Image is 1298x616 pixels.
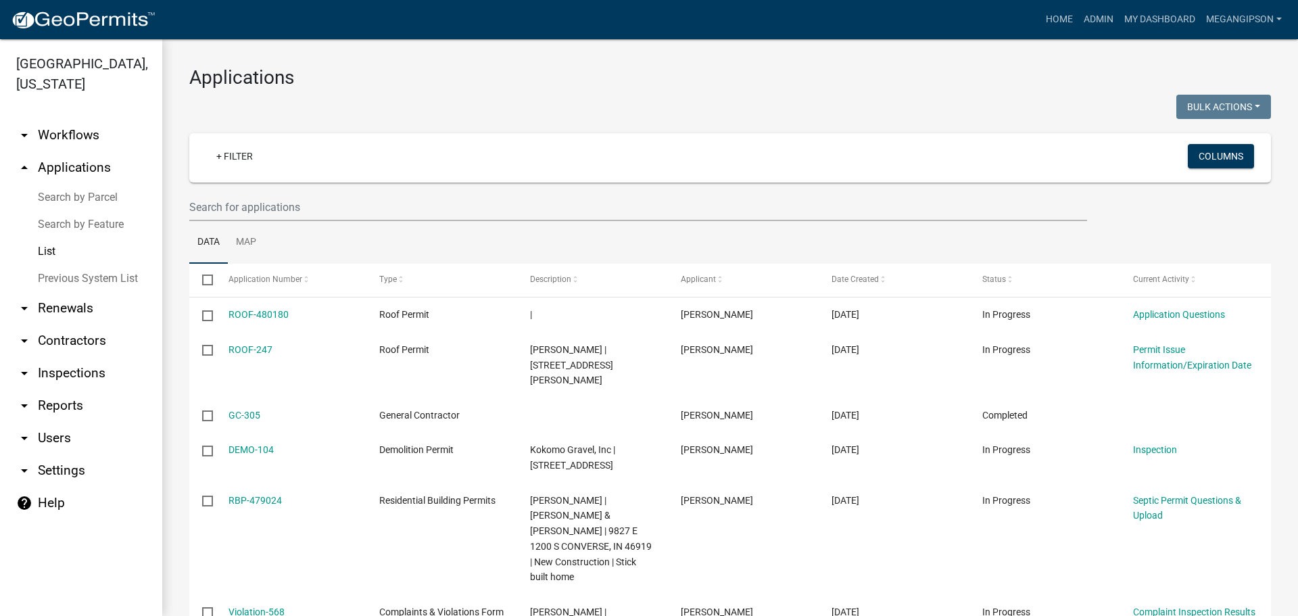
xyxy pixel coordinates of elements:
datatable-header-cell: Description [517,264,668,296]
a: Inspection [1133,444,1177,455]
span: Roof Permit [379,309,429,320]
a: megangipson [1201,7,1287,32]
i: arrow_drop_down [16,127,32,143]
span: 09/18/2025 [832,309,859,320]
span: Curtis Zehr [681,495,753,506]
span: General Contractor [379,410,460,421]
span: Matthew Rozanski [681,344,753,355]
span: Status [982,275,1006,284]
input: Search for applications [189,193,1087,221]
datatable-header-cell: Applicant [668,264,819,296]
a: Map [228,221,264,264]
span: Current Activity [1133,275,1189,284]
a: Application Questions [1133,309,1225,320]
i: arrow_drop_down [16,300,32,316]
datatable-header-cell: Status [969,264,1120,296]
a: Septic Permit Questions & Upload [1133,495,1241,521]
a: DEMO-104 [229,444,274,455]
a: My Dashboard [1119,7,1201,32]
a: Data [189,221,228,264]
a: ROOF-480180 [229,309,289,320]
span: Matthew Rozanski [681,309,753,320]
span: Curtis Zehr | Curtis & Brandi Zehr | 9827 E 1200 S CONVERSE, IN 46919 | New Construction | Stick ... [530,495,652,583]
button: Bulk Actions [1176,95,1271,119]
datatable-header-cell: Application Number [215,264,366,296]
a: Permit Issue Information/Expiration Date [1133,344,1251,371]
a: Admin [1078,7,1119,32]
i: help [16,495,32,511]
span: 09/17/2025 [832,410,859,421]
span: Matthew Rozanski [681,410,753,421]
span: Kokomo Gravel, Inc | 2930 E Paw Paw Pike [530,444,615,471]
span: 09/17/2025 [832,344,859,355]
a: GC-305 [229,410,260,421]
datatable-header-cell: Type [366,264,516,296]
i: arrow_drop_down [16,430,32,446]
span: Mike Bowyer [681,444,753,455]
h3: Applications [189,66,1271,89]
span: | [530,309,532,320]
datatable-header-cell: Select [189,264,215,296]
a: Home [1040,7,1078,32]
span: Applicant [681,275,716,284]
span: Roof Permit [379,344,429,355]
span: Corey Maston | 2318 Randolph St [530,344,613,386]
i: arrow_drop_down [16,333,32,349]
a: + Filter [206,144,264,168]
span: In Progress [982,344,1030,355]
span: Demolition Permit [379,444,454,455]
span: In Progress [982,309,1030,320]
i: arrow_drop_up [16,160,32,176]
a: ROOF-247 [229,344,272,355]
span: 09/16/2025 [832,495,859,506]
span: Type [379,275,397,284]
span: Completed [982,410,1028,421]
span: Date Created [832,275,879,284]
span: Description [530,275,571,284]
datatable-header-cell: Current Activity [1120,264,1271,296]
span: Application Number [229,275,302,284]
i: arrow_drop_down [16,398,32,414]
span: In Progress [982,495,1030,506]
i: arrow_drop_down [16,463,32,479]
span: In Progress [982,444,1030,455]
i: arrow_drop_down [16,365,32,381]
span: 09/17/2025 [832,444,859,455]
a: RBP-479024 [229,495,282,506]
span: Residential Building Permits [379,495,496,506]
datatable-header-cell: Date Created [819,264,969,296]
button: Columns [1188,144,1254,168]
